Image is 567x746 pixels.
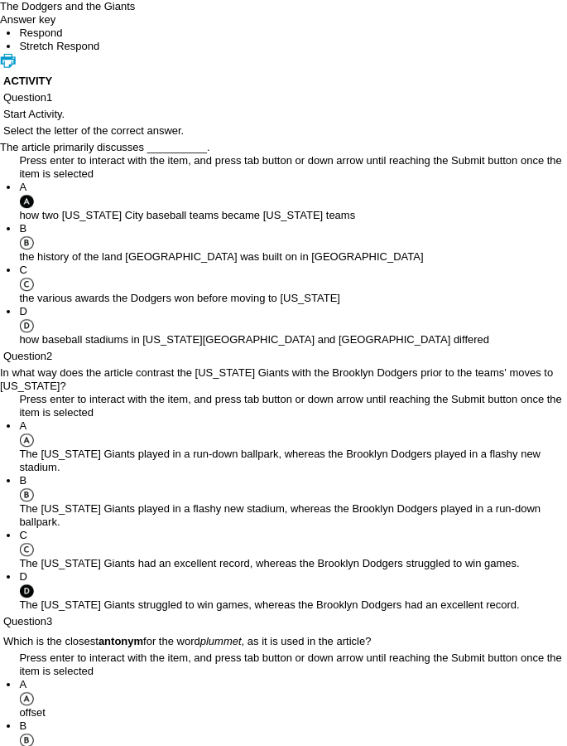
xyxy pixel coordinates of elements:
[19,542,33,557] img: C.gif
[46,350,52,362] span: 2
[19,222,26,235] span: B
[19,393,561,419] span: Press enter to interact with the item, and press tab button or down arrow until reaching the Subm...
[3,124,564,138] p: Select the letter of the correct answer.
[19,691,33,706] img: A.gif
[19,678,26,690] span: A
[19,474,567,529] li: The [US_STATE] Giants played in a flashy new stadium, whereas the Brooklyn Dodgers played in a ru...
[19,194,33,209] img: A_filled.gif
[19,652,561,677] span: Press enter to interact with the item, and press tab button or down arrow until reaching the Subm...
[19,474,26,487] span: B
[19,235,33,250] img: B.gif
[19,584,33,598] img: D_filled.gif
[19,318,33,333] img: D.gif
[19,305,26,317] span: D
[3,91,564,104] p: Question
[19,181,26,193] span: A
[19,40,567,53] li: This is the Stretch Respond Tab
[3,75,564,88] h3: ACTIVITY
[19,27,567,40] li: This is the Respond Tab
[19,181,567,222] li: how two [US_STATE] City baseball teams became [US_STATE] teams
[19,264,567,305] li: the various awards the Dodgers won before moving to [US_STATE]
[46,91,52,104] span: 1
[19,154,561,180] span: Press enter to interact with the item, and press tab button or down arrow until reaching the Subm...
[19,529,26,541] span: C
[19,305,567,346] li: how baseball stadiums in [US_STATE][GEOGRAPHIC_DATA] and [GEOGRAPHIC_DATA] differed
[3,350,564,363] p: Question
[19,433,33,448] img: A.gif
[19,277,33,292] img: C.gif
[19,570,567,612] li: The [US_STATE] Giants struggled to win games, whereas the Brooklyn Dodgers had an excellent record.
[19,719,26,732] span: B
[99,635,143,647] strong: antonym
[19,419,567,474] li: The [US_STATE] Giants played in a run-down ballpark, whereas the Brooklyn Dodgers played in a fla...
[19,570,26,583] span: D
[19,678,567,719] li: offset
[19,529,567,570] li: The [US_STATE] Giants had an excellent record, whereas the Brooklyn Dodgers struggled to win games.
[19,222,567,264] li: the history of the land [GEOGRAPHIC_DATA] was built on in [GEOGRAPHIC_DATA]
[19,419,26,432] span: A
[3,108,65,120] span: Start Activity.
[46,615,52,627] span: 3
[19,264,26,276] span: C
[3,635,564,648] p: Which is the closest for the word , as it is used in the article?
[3,615,564,628] p: Question
[200,635,242,647] em: plummet
[19,487,33,502] img: B.gif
